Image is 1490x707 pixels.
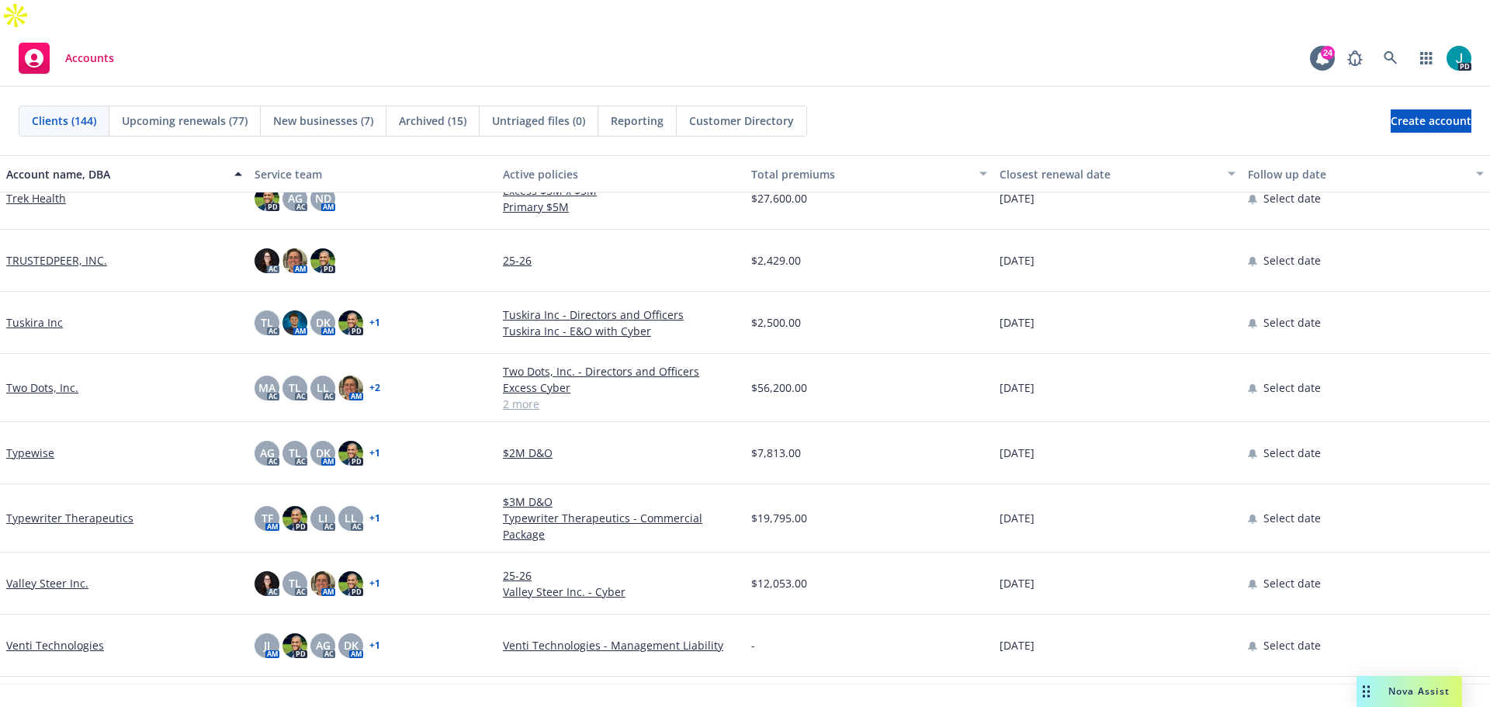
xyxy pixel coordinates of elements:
span: Select date [1263,510,1321,526]
span: TL [289,575,301,591]
a: Create account [1391,109,1471,133]
span: [DATE] [1000,190,1034,206]
button: Total premiums [745,155,993,192]
img: photo [338,310,363,335]
span: $56,200.00 [751,379,807,396]
div: Service team [255,166,490,182]
span: Nova Assist [1388,684,1450,698]
a: Two Dots, Inc. - Directors and Officers [503,363,739,379]
a: 25-26 [503,252,739,269]
div: Follow up date [1248,166,1467,182]
span: Untriaged files (0) [492,113,585,129]
a: Excess Cyber [503,379,739,396]
a: Switch app [1411,43,1442,74]
span: [DATE] [1000,379,1034,396]
span: TL [261,314,273,331]
a: Typewise [6,445,54,461]
button: Closest renewal date [993,155,1242,192]
button: Service team [248,155,497,192]
a: Tuskira Inc - Directors and Officers [503,307,739,323]
span: [DATE] [1000,314,1034,331]
span: Clients (144) [32,113,96,129]
img: photo [282,310,307,335]
span: [DATE] [1000,252,1034,269]
span: [DATE] [1000,510,1034,526]
a: + 1 [369,318,380,328]
span: [DATE] [1000,575,1034,591]
span: $19,795.00 [751,510,807,526]
span: - [751,637,755,653]
span: $2,500.00 [751,314,801,331]
span: Select date [1263,379,1321,396]
a: Accounts [12,36,120,80]
img: photo [338,441,363,466]
span: [DATE] [1000,637,1034,653]
a: Venti Technologies - Management Liability [503,637,739,653]
span: LI [318,510,327,526]
span: LL [317,379,329,396]
a: Search [1375,43,1406,74]
span: TF [262,510,273,526]
a: TRUSTEDPEER, INC. [6,252,107,269]
span: Archived (15) [399,113,466,129]
button: Nova Assist [1357,676,1462,707]
button: Follow up date [1242,155,1490,192]
span: Select date [1263,575,1321,591]
span: MA [258,379,275,396]
img: photo [282,633,307,658]
span: DK [316,314,331,331]
img: photo [310,571,335,596]
span: Select date [1263,314,1321,331]
img: photo [255,186,279,211]
span: AG [288,190,303,206]
span: JJ [264,637,270,653]
span: AG [260,445,275,461]
div: Drag to move [1357,676,1376,707]
span: Customer Directory [689,113,794,129]
a: Two Dots, Inc. [6,379,78,396]
span: DK [316,445,331,461]
a: Tuskira Inc [6,314,63,331]
span: AG [316,637,331,653]
a: $2M D&O [503,445,739,461]
span: DK [344,637,359,653]
a: + 1 [369,641,380,650]
a: Report a Bug [1339,43,1370,74]
a: + 1 [369,449,380,458]
span: ND [315,190,331,206]
a: Primary $5M [503,199,739,215]
span: Select date [1263,190,1321,206]
a: Venti Technologies [6,637,104,653]
div: Closest renewal date [1000,166,1218,182]
a: $3M D&O [503,494,739,510]
div: 24 [1321,46,1335,60]
a: + 2 [369,383,380,393]
span: LL [345,510,357,526]
span: $12,053.00 [751,575,807,591]
img: photo [310,248,335,273]
a: Typewriter Therapeutics [6,510,133,526]
span: Accounts [65,52,114,64]
a: 2 more [503,396,739,412]
span: Select date [1263,637,1321,653]
span: Reporting [611,113,664,129]
img: photo [255,248,279,273]
a: Tuskira Inc - E&O with Cyber [503,323,739,339]
a: + 1 [369,579,380,588]
div: Total premiums [751,166,970,182]
span: Upcoming renewals (77) [122,113,248,129]
span: Select date [1263,445,1321,461]
a: Trek Health [6,190,66,206]
span: Select date [1263,252,1321,269]
div: Active policies [503,166,739,182]
span: TL [289,445,301,461]
span: [DATE] [1000,445,1034,461]
span: Create account [1391,106,1471,136]
span: $2,429.00 [751,252,801,269]
span: TL [289,379,301,396]
button: Active policies [497,155,745,192]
